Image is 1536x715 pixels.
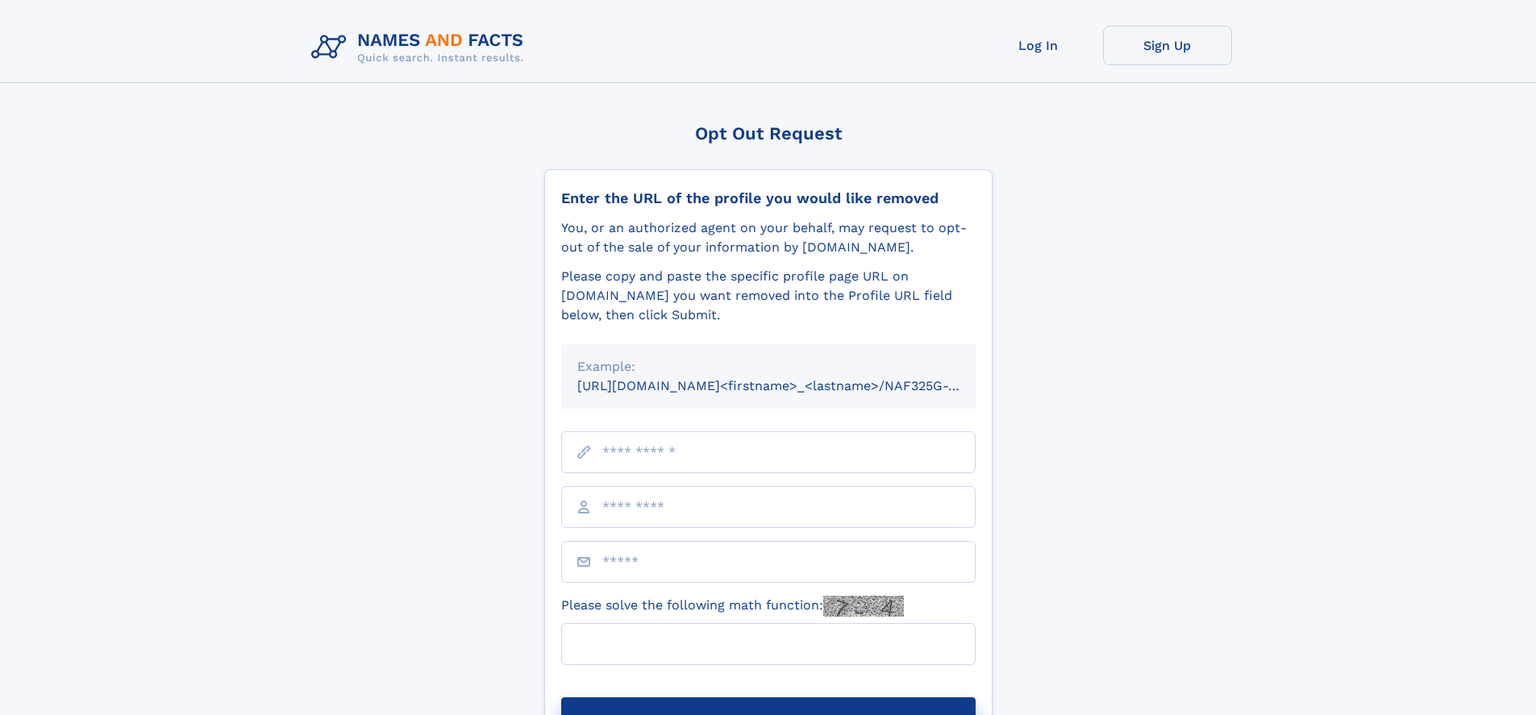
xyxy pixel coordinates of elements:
[561,218,976,257] div: You, or an authorized agent on your behalf, may request to opt-out of the sale of your informatio...
[561,189,976,207] div: Enter the URL of the profile you would like removed
[1103,26,1232,65] a: Sign Up
[577,378,1006,393] small: [URL][DOMAIN_NAME]<firstname>_<lastname>/NAF325G-xxxxxxxx
[305,26,537,69] img: Logo Names and Facts
[561,596,904,617] label: Please solve the following math function:
[974,26,1103,65] a: Log In
[577,357,959,376] div: Example:
[544,123,993,143] div: Opt Out Request
[561,267,976,325] div: Please copy and paste the specific profile page URL on [DOMAIN_NAME] you want removed into the Pr...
